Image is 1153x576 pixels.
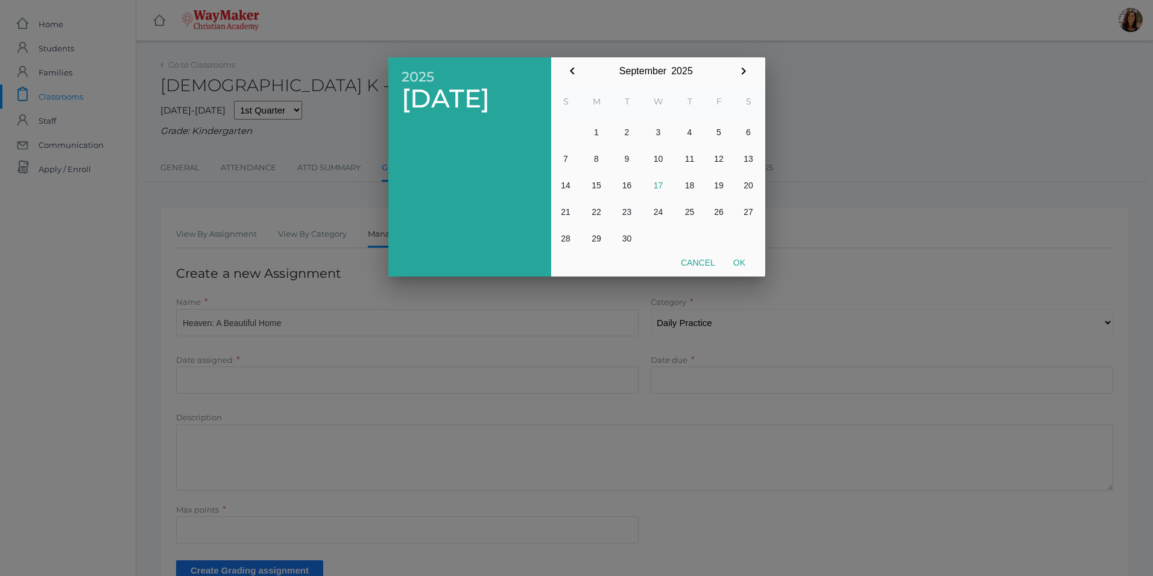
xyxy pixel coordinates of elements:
[402,85,538,113] span: [DATE]
[613,172,642,199] button: 16
[642,146,675,172] button: 10
[593,96,601,107] abbr: Monday
[734,119,763,146] button: 6
[672,252,724,274] button: Cancel
[581,225,613,252] button: 29
[613,146,642,172] button: 9
[704,199,734,225] button: 26
[642,199,675,225] button: 24
[675,119,704,146] button: 4
[704,146,734,172] button: 12
[613,199,642,225] button: 23
[581,172,613,199] button: 15
[675,172,704,199] button: 18
[724,252,754,274] button: Ok
[675,146,704,172] button: 11
[581,119,613,146] button: 1
[551,146,581,172] button: 7
[716,96,722,107] abbr: Friday
[642,172,675,199] button: 17
[581,146,613,172] button: 8
[746,96,751,107] abbr: Saturday
[704,119,734,146] button: 5
[563,96,569,107] abbr: Sunday
[734,146,763,172] button: 13
[625,96,630,107] abbr: Tuesday
[551,225,581,252] button: 28
[642,119,675,146] button: 3
[613,119,642,146] button: 2
[402,69,538,85] span: 2025
[613,225,642,252] button: 30
[734,199,763,225] button: 27
[687,96,692,107] abbr: Thursday
[551,172,581,199] button: 14
[675,199,704,225] button: 25
[734,172,763,199] button: 20
[581,199,613,225] button: 22
[551,199,581,225] button: 21
[654,96,663,107] abbr: Wednesday
[704,172,734,199] button: 19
